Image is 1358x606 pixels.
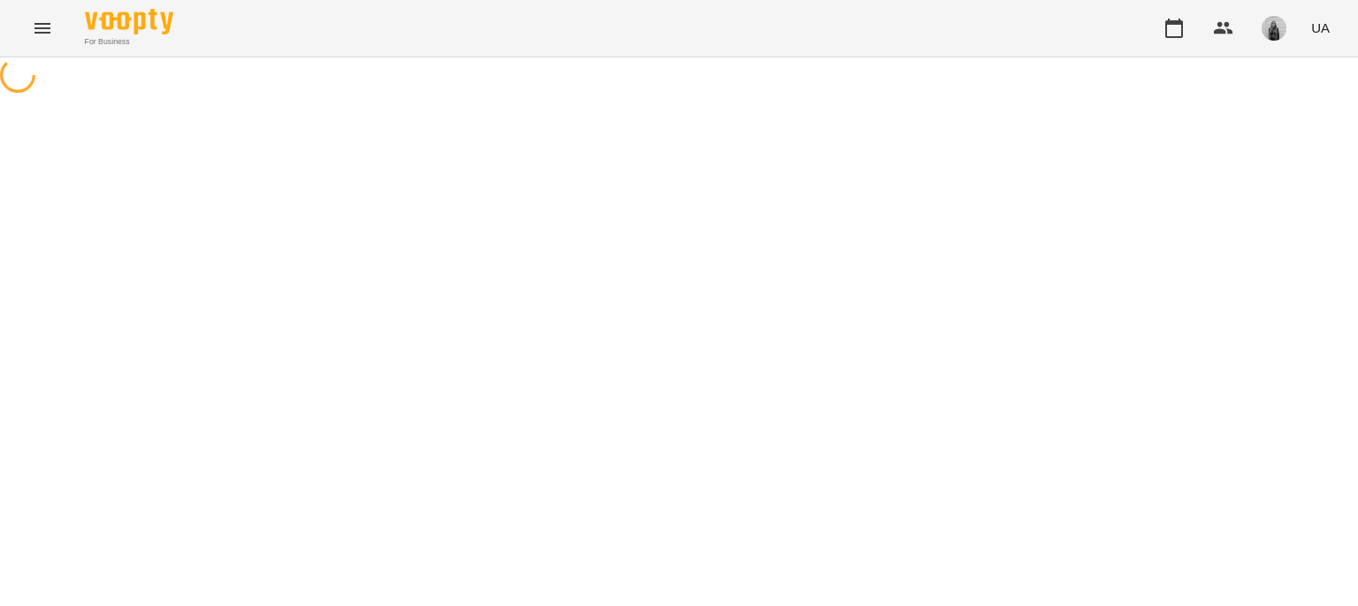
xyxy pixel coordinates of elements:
[1311,19,1330,37] span: UA
[1262,16,1286,41] img: 465148d13846e22f7566a09ee851606a.jpeg
[1304,11,1337,44] button: UA
[85,9,173,34] img: Voopty Logo
[21,7,64,49] button: Menu
[85,36,173,48] span: For Business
